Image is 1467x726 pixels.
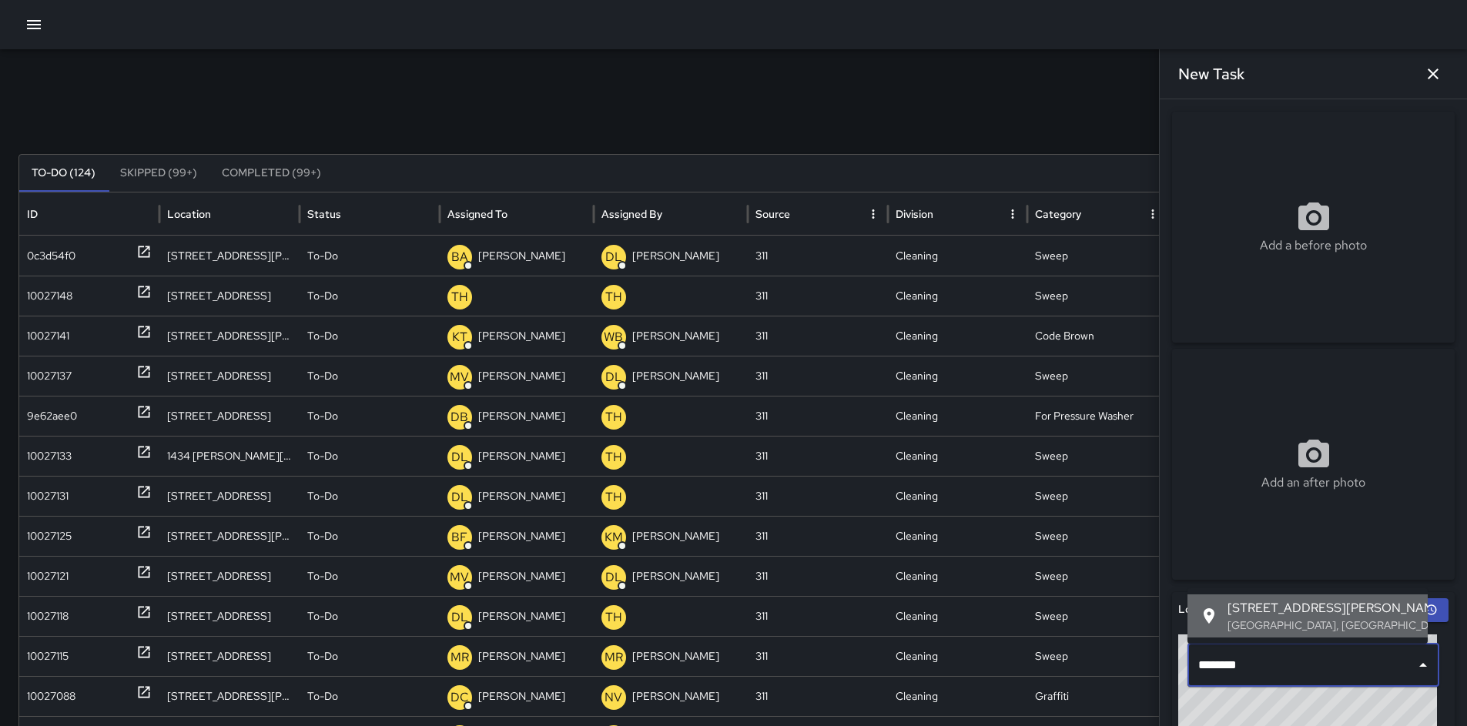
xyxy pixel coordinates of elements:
[605,648,623,667] p: MR
[748,236,888,276] div: 311
[888,356,1028,396] div: Cleaning
[1027,636,1167,676] div: Sweep
[748,676,888,716] div: 311
[888,516,1028,556] div: Cleaning
[27,437,72,476] div: 10027133
[478,517,565,556] p: [PERSON_NAME]
[748,556,888,596] div: 311
[1027,316,1167,356] div: Code Brown
[451,608,468,627] p: DL
[888,236,1028,276] div: Cleaning
[1002,203,1023,225] button: Division column menu
[478,557,565,596] p: [PERSON_NAME]
[888,476,1028,516] div: Cleaning
[604,328,623,346] p: WB
[862,203,884,225] button: Source column menu
[632,637,719,676] p: [PERSON_NAME]
[888,436,1028,476] div: Cleaning
[478,477,565,516] p: [PERSON_NAME]
[451,528,467,547] p: BF
[1027,356,1167,396] div: Sweep
[888,596,1028,636] div: Cleaning
[27,517,72,556] div: 10027125
[755,207,790,221] div: Source
[159,556,300,596] div: 119 9th Street
[632,517,719,556] p: [PERSON_NAME]
[605,368,622,386] p: DL
[27,637,69,676] div: 10027115
[1027,556,1167,596] div: Sweep
[27,316,69,356] div: 10027141
[748,316,888,356] div: 311
[605,408,622,427] p: TH
[605,528,623,547] p: KM
[748,276,888,316] div: 311
[159,516,300,556] div: 271 Clara Street
[748,516,888,556] div: 311
[601,207,662,221] div: Assigned By
[1027,516,1167,556] div: Sweep
[307,637,338,676] p: To-Do
[27,276,72,316] div: 10027148
[307,236,338,276] p: To-Do
[19,155,108,192] button: To-Do (124)
[888,676,1028,716] div: Cleaning
[159,596,300,636] div: 786 Minna Street
[1027,236,1167,276] div: Sweep
[27,677,75,716] div: 10027088
[307,437,338,476] p: To-Do
[108,155,209,192] button: Skipped (99+)
[159,396,300,436] div: 298 11th Street
[159,276,300,316] div: 1401 Folsom Street
[888,276,1028,316] div: Cleaning
[605,248,622,266] p: DL
[605,288,622,306] p: TH
[451,248,468,266] p: BA
[27,356,72,396] div: 10027137
[748,476,888,516] div: 311
[450,408,468,427] p: DB
[1027,676,1167,716] div: Graffiti
[478,437,565,476] p: [PERSON_NAME]
[451,488,468,507] p: DL
[632,236,719,276] p: [PERSON_NAME]
[450,688,469,707] p: DC
[478,316,565,356] p: [PERSON_NAME]
[159,356,300,396] div: 165 9th Street
[888,316,1028,356] div: Cleaning
[307,276,338,316] p: To-Do
[167,207,211,221] div: Location
[159,476,300,516] div: 385 10th Street
[307,477,338,516] p: To-Do
[27,597,69,636] div: 10027118
[450,368,469,386] p: MV
[307,396,338,436] p: To-Do
[748,436,888,476] div: 311
[451,448,468,467] p: DL
[209,155,333,192] button: Completed (99+)
[159,316,300,356] div: 15 Sumner Street
[159,636,300,676] div: 695 Minna Street
[632,557,719,596] p: [PERSON_NAME]
[27,207,38,221] div: ID
[605,688,622,707] p: NV
[888,556,1028,596] div: Cleaning
[307,517,338,556] p: To-Do
[632,356,719,396] p: [PERSON_NAME]
[307,557,338,596] p: To-Do
[888,396,1028,436] div: Cleaning
[452,328,467,346] p: KT
[307,356,338,396] p: To-Do
[307,677,338,716] p: To-Do
[450,568,469,587] p: MV
[478,637,565,676] p: [PERSON_NAME]
[307,316,338,356] p: To-Do
[307,597,338,636] p: To-Do
[447,207,507,221] div: Assigned To
[1035,207,1081,221] div: Category
[478,396,565,436] p: [PERSON_NAME]
[1228,617,1415,633] p: [GEOGRAPHIC_DATA], [GEOGRAPHIC_DATA], [GEOGRAPHIC_DATA]
[307,207,341,221] div: Status
[748,356,888,396] div: 311
[27,557,69,596] div: 10027121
